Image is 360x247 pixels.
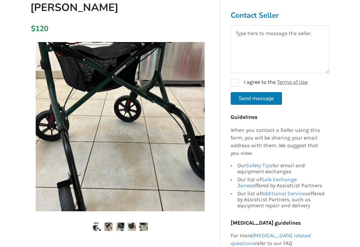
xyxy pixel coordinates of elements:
[231,220,301,226] b: [MEDICAL_DATA] guidelines
[104,223,113,231] img: walk mate rollator walker-walker-mobility-vancouver-assistlist-listing
[231,233,311,247] a: [MEDICAL_DATA] related questions
[237,176,297,189] a: Safe Exchange Zones
[231,79,308,87] label: I agree to the
[237,190,326,209] div: Our list of offered by AssistList Partners, such as equipment repair and delivery
[246,162,272,169] a: Safety Tips
[36,42,205,212] img: walk mate rollator walker-walker-mobility-vancouver-assistlist-listing
[237,176,326,190] div: Our list of offered by AssistList Partners
[231,92,282,105] button: Send message
[261,190,308,197] a: Additional Services
[231,114,257,120] b: Guidelines
[231,127,326,157] p: When you contact a Seller using this form, you will be sharing your email address with them. We s...
[93,223,101,231] img: walk mate rollator walker-walker-mobility-vancouver-assistlist-listing
[31,24,32,34] div: $120
[231,11,329,20] h3: Contact Seller
[237,163,326,176] div: Our for email and equipment exchanges
[116,223,124,231] img: walk mate rollator walker-walker-mobility-vancouver-assistlist-listing
[277,79,308,85] a: Terms of Use
[128,223,136,231] img: walk mate rollator walker-walker-mobility-vancouver-assistlist-listing
[139,223,148,231] img: walk mate rollator walker-walker-mobility-vancouver-assistlist-listing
